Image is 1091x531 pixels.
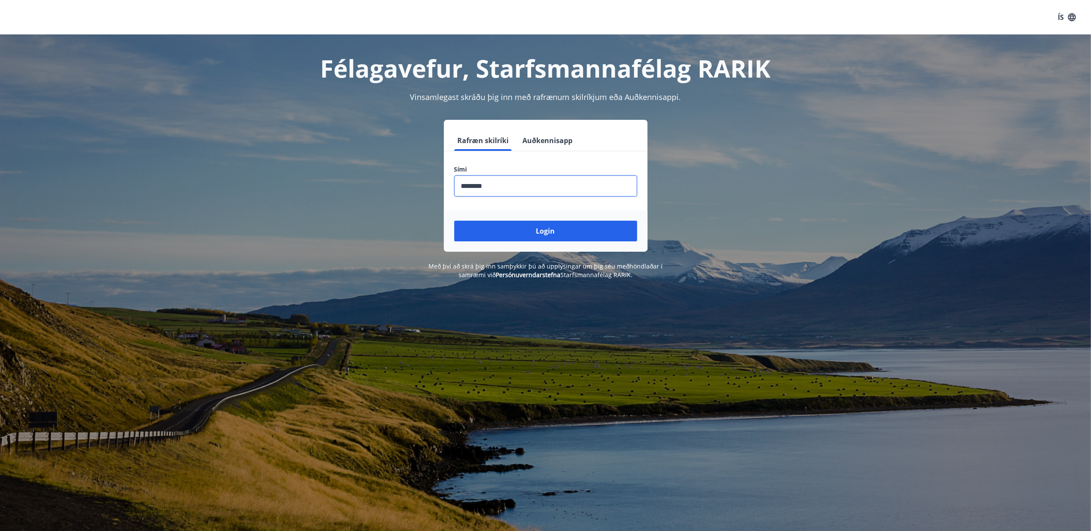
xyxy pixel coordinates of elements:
[245,52,846,84] h1: Félagavefur, Starfsmannafélag RARIK
[519,130,576,151] button: Auðkennisapp
[454,221,637,241] button: Login
[410,92,681,102] span: Vinsamlegast skráðu þig inn með rafrænum skilríkjum eða Auðkennisappi.
[1053,9,1081,25] button: ÍS
[496,271,560,279] a: Persónuverndarstefna
[428,262,663,279] span: Með því að skrá þig inn samþykkir þú að upplýsingar um þig séu meðhöndlaðar í samræmi við Starfsm...
[454,165,637,174] label: Sími
[454,130,512,151] button: Rafræn skilríki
